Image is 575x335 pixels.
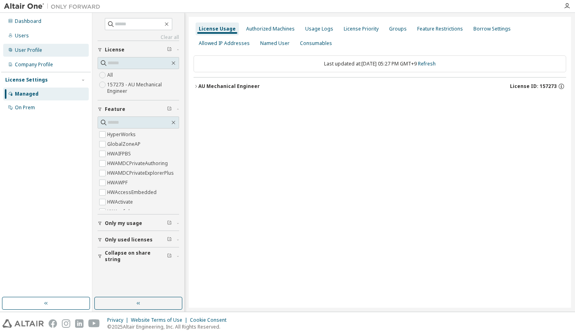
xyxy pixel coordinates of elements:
[98,34,179,41] a: Clear all
[260,40,290,47] div: Named User
[5,77,48,83] div: License Settings
[98,100,179,118] button: Feature
[75,319,84,328] img: linkedin.svg
[199,26,236,32] div: License Usage
[62,319,70,328] img: instagram.svg
[105,220,142,227] span: Only my usage
[2,319,44,328] img: altair_logo.svg
[98,41,179,59] button: License
[98,214,179,232] button: Only my usage
[131,317,190,323] div: Website Terms of Use
[98,231,179,249] button: Only used licenses
[107,188,158,197] label: HWAccessEmbedded
[15,47,42,53] div: User Profile
[49,319,57,328] img: facebook.svg
[194,78,566,95] button: AU Mechanical EngineerLicense ID: 157273
[107,317,131,323] div: Privacy
[107,149,133,159] label: HWAIFPBS
[246,26,295,32] div: Authorized Machines
[107,70,114,80] label: All
[194,55,566,72] div: Last updated at: [DATE] 05:27 PM GMT+9
[107,197,135,207] label: HWActivate
[344,26,379,32] div: License Priority
[300,40,332,47] div: Consumables
[167,220,172,227] span: Clear filter
[190,317,231,323] div: Cookie Consent
[107,80,179,96] label: 157273 - AU Mechanical Engineer
[107,139,142,149] label: GlobalZoneAP
[389,26,407,32] div: Groups
[88,319,100,328] img: youtube.svg
[417,26,463,32] div: Feature Restrictions
[4,2,104,10] img: Altair One
[167,47,172,53] span: Clear filter
[418,60,436,67] a: Refresh
[15,91,39,97] div: Managed
[107,323,231,330] p: © 2025 Altair Engineering, Inc. All Rights Reserved.
[305,26,333,32] div: Usage Logs
[98,247,179,265] button: Collapse on share string
[107,207,133,217] label: HWAcufwh
[107,178,129,188] label: HWAWPF
[107,168,175,178] label: HWAMDCPrivateExplorerPlus
[107,159,169,168] label: HWAMDCPrivateAuthoring
[105,106,125,112] span: Feature
[15,104,35,111] div: On Prem
[105,47,124,53] span: License
[167,106,172,112] span: Clear filter
[15,33,29,39] div: Users
[199,40,250,47] div: Allowed IP Addresses
[105,250,167,263] span: Collapse on share string
[167,253,172,259] span: Clear filter
[15,61,53,68] div: Company Profile
[167,237,172,243] span: Clear filter
[473,26,511,32] div: Borrow Settings
[15,18,41,25] div: Dashboard
[105,237,153,243] span: Only used licenses
[198,83,260,90] div: AU Mechanical Engineer
[510,83,557,90] span: License ID: 157273
[107,130,137,139] label: HyperWorks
